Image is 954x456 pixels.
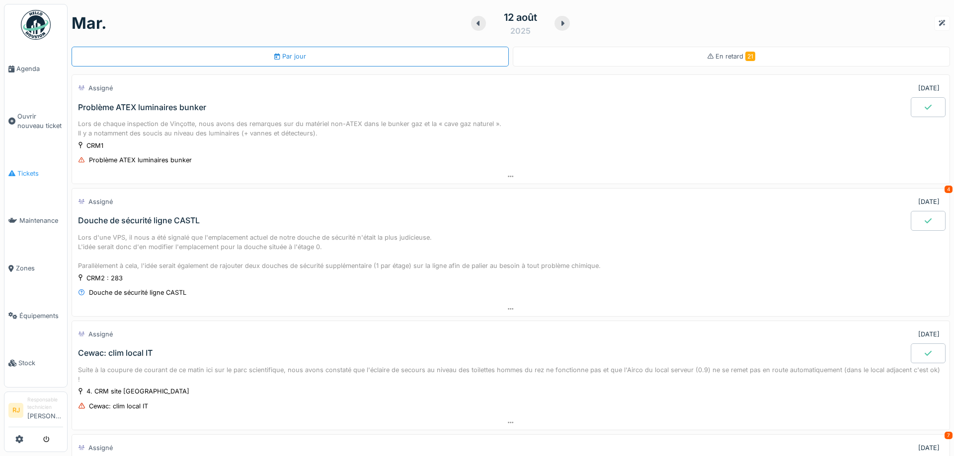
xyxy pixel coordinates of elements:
div: Assigné [88,197,113,206]
span: 21 [745,52,755,61]
span: Stock [18,358,63,368]
div: [DATE] [918,329,940,339]
span: En retard [715,53,755,60]
div: Assigné [88,329,113,339]
a: Ouvrir nouveau ticket [4,93,67,150]
div: 12 août [504,10,537,25]
div: Cewac: clim local IT [89,401,148,411]
span: Maintenance [19,216,63,225]
div: CRM2 : 283 [86,273,123,283]
div: [DATE] [918,443,940,453]
div: Lors de chaque inspection de Vinçotte, nous avons des remarques sur du matériel non-ATEX dans le ... [78,119,944,138]
div: 7 [945,432,953,439]
div: 4 [945,186,953,193]
div: Responsable technicien [27,396,63,411]
div: Assigné [88,443,113,453]
li: RJ [8,403,23,418]
a: Stock [4,339,67,387]
div: [DATE] [918,83,940,93]
span: Ouvrir nouveau ticket [17,112,63,130]
a: Agenda [4,45,67,93]
div: Par jour [274,52,306,61]
a: Zones [4,245,67,292]
div: 2025 [510,25,531,37]
span: Agenda [16,64,63,73]
div: CRM1 [86,141,103,150]
img: Badge_color-CXgf-gQk.svg [21,10,51,40]
a: Équipements [4,292,67,340]
div: 4. CRM site [GEOGRAPHIC_DATA] [86,387,189,396]
div: Cewac: clim local IT [78,348,153,358]
div: Douche de sécurité ligne CASTL [78,216,200,225]
a: Tickets [4,150,67,197]
span: Équipements [19,311,63,321]
div: Problème ATEX luminaires bunker [89,155,192,165]
div: Suite à la coupure de courant de ce matin ici sur le parc scientifique, nous avons constaté que l... [78,365,944,384]
div: Lors d'une VPS, il nous a été signalé que l'emplacement actuel de notre douche de sécurité n'étai... [78,233,944,271]
span: Tickets [17,169,63,178]
li: [PERSON_NAME] [27,396,63,425]
span: Zones [16,263,63,273]
a: Maintenance [4,197,67,245]
div: Douche de sécurité ligne CASTL [89,288,186,297]
div: Problème ATEX luminaires bunker [78,103,206,112]
h1: mar. [72,14,107,33]
div: [DATE] [918,197,940,206]
div: Assigné [88,83,113,93]
a: RJ Responsable technicien[PERSON_NAME] [8,396,63,427]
